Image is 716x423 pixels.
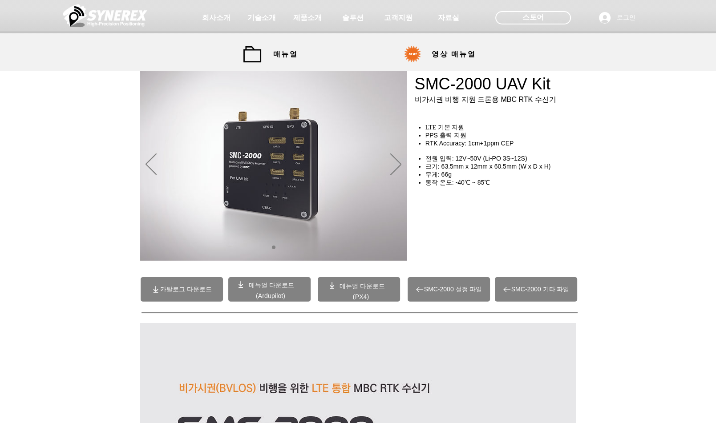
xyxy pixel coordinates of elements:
a: 고객지원 [376,9,421,27]
span: SMC-2000 설정 파일 [424,286,482,294]
div: 스토어 [495,11,571,24]
span: 매뉴얼 [273,50,298,59]
a: (PX4) [353,293,369,300]
button: 다음 [390,153,401,177]
a: 자료실 [426,9,471,27]
img: SMC2000.jpg [140,69,407,261]
span: 스토어 [522,12,544,22]
span: 솔루션 [342,13,364,23]
a: 매뉴얼 [243,45,306,63]
span: 고객지원 [384,13,413,23]
a: (Ardupilot) [256,292,285,299]
a: SMC-2000 기타 파일 [495,277,577,302]
a: 메뉴얼 다운로드 [248,282,294,289]
span: 영상 매뉴얼 [432,50,476,59]
span: 전원 입력: 12V~50V (Li-PO 3S~12S) [425,155,527,162]
span: 카탈로그 다운로드 [160,286,212,294]
span: 자료실 [438,13,459,23]
a: 카탈로그 다운로드 [141,277,223,302]
button: 이전 [146,153,157,177]
nav: 슬라이드 [268,246,279,249]
a: 제품소개 [285,9,330,27]
span: SMC-2000 기타 파일 [511,286,570,294]
iframe: Wix Chat [614,385,716,423]
img: 씨너렉스_White_simbol_대지 1.png [63,2,147,29]
a: 영상 매뉴얼 [398,45,487,63]
div: 슬라이드쇼 [140,69,407,261]
span: 로그인 [614,13,639,22]
span: 동작 온도: -40℃ ~ 85℃ [425,179,490,186]
span: RTK Accuracy: 1cm+1ppm CEP [425,140,514,147]
span: 크기: 63.5mm x 12mm x 60.5mm (W x D x H) [425,163,551,170]
a: 기술소개 [239,9,284,27]
a: 메뉴얼 다운로드 [339,282,385,290]
a: 01 [272,246,275,249]
span: 회사소개 [202,13,231,23]
span: 무게: 66g [425,171,452,178]
a: 솔루션 [331,9,375,27]
button: 로그인 [593,9,642,26]
a: SMC-2000 설정 파일 [408,277,490,302]
span: 제품소개 [293,13,322,23]
a: 회사소개 [194,9,239,27]
span: 기술소개 [247,13,276,23]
